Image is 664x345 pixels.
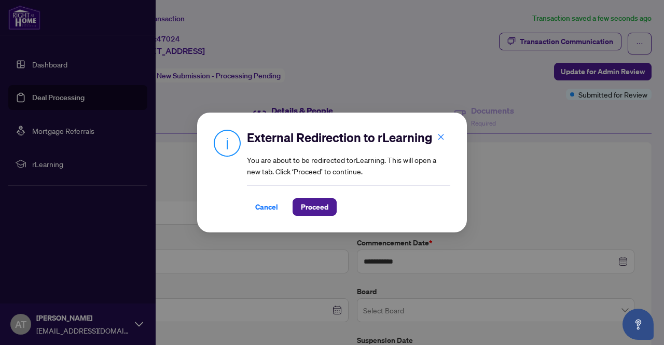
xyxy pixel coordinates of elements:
button: Cancel [247,198,286,216]
img: Info Icon [214,129,241,157]
span: Cancel [255,199,278,215]
button: Open asap [622,309,654,340]
span: Proceed [301,199,328,215]
div: You are about to be redirected to rLearning . This will open a new tab. Click ‘Proceed’ to continue. [247,129,450,216]
button: Proceed [293,198,337,216]
h2: External Redirection to rLearning [247,129,450,146]
span: close [437,133,445,141]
